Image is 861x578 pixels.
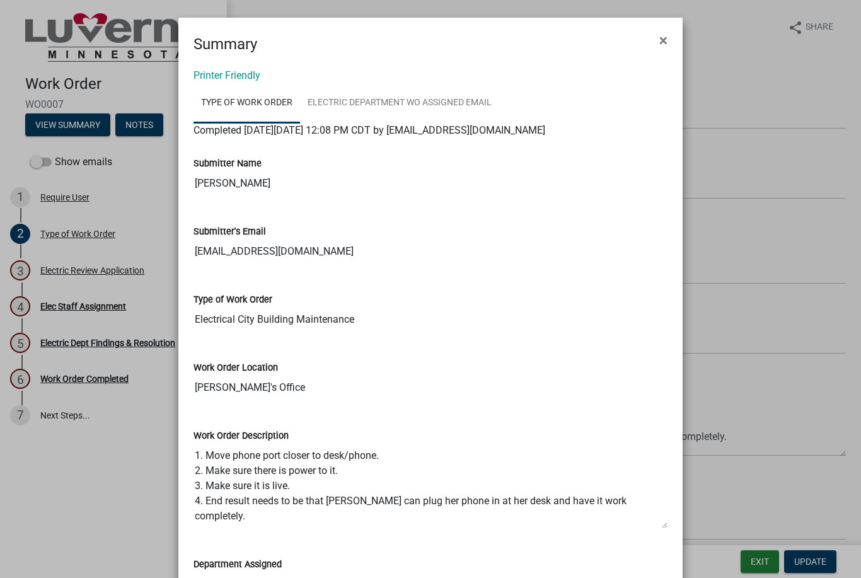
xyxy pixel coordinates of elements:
label: Work Order Location [194,364,278,373]
label: Submitter's Email [194,228,266,236]
span: Completed [DATE][DATE] 12:08 PM CDT by [EMAIL_ADDRESS][DOMAIN_NAME] [194,124,545,136]
a: Electric Department WO Assigned Email [300,83,499,124]
label: Work Order Description [194,432,289,441]
a: Type of Work Order [194,83,300,124]
button: Close [649,23,678,58]
label: Submitter Name [194,159,262,168]
label: Department Assigned [194,560,282,569]
a: Printer Friendly [194,69,260,81]
textarea: 1. Move phone port closer to desk/phone. 2. Make sure there is power to it. 3. Make sure it is li... [194,443,667,529]
h4: Summary [194,33,257,55]
label: Type of Work Order [194,296,272,304]
span: × [659,32,667,49]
